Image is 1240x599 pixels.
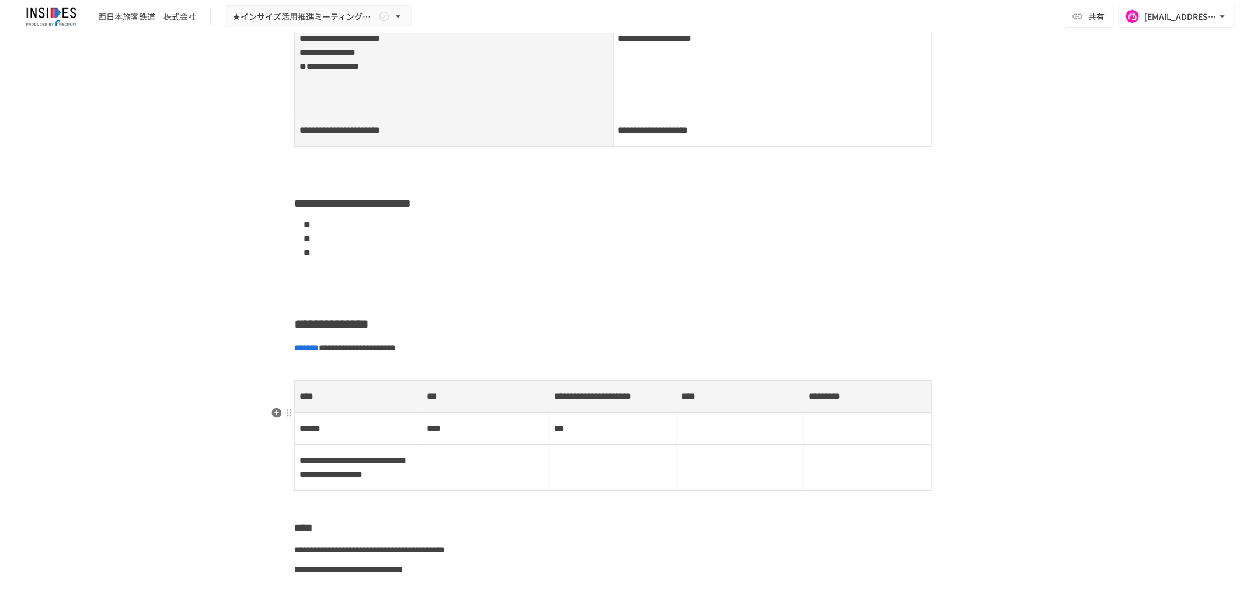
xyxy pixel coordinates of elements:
[98,11,196,23] div: 西日本旅客鉄道 株式会社
[232,9,376,24] span: ★インサイズ活用推進ミーティング ～2回目～
[14,7,89,26] img: JmGSPSkPjKwBq77AtHmwC7bJguQHJlCRQfAXtnx4WuV
[1144,9,1217,24] div: [EMAIL_ADDRESS][DOMAIN_NAME]
[1088,10,1105,23] span: 共有
[1119,5,1235,28] button: [EMAIL_ADDRESS][DOMAIN_NAME]
[225,5,412,28] button: ★インサイズ活用推進ミーティング ～2回目～
[1065,5,1114,28] button: 共有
